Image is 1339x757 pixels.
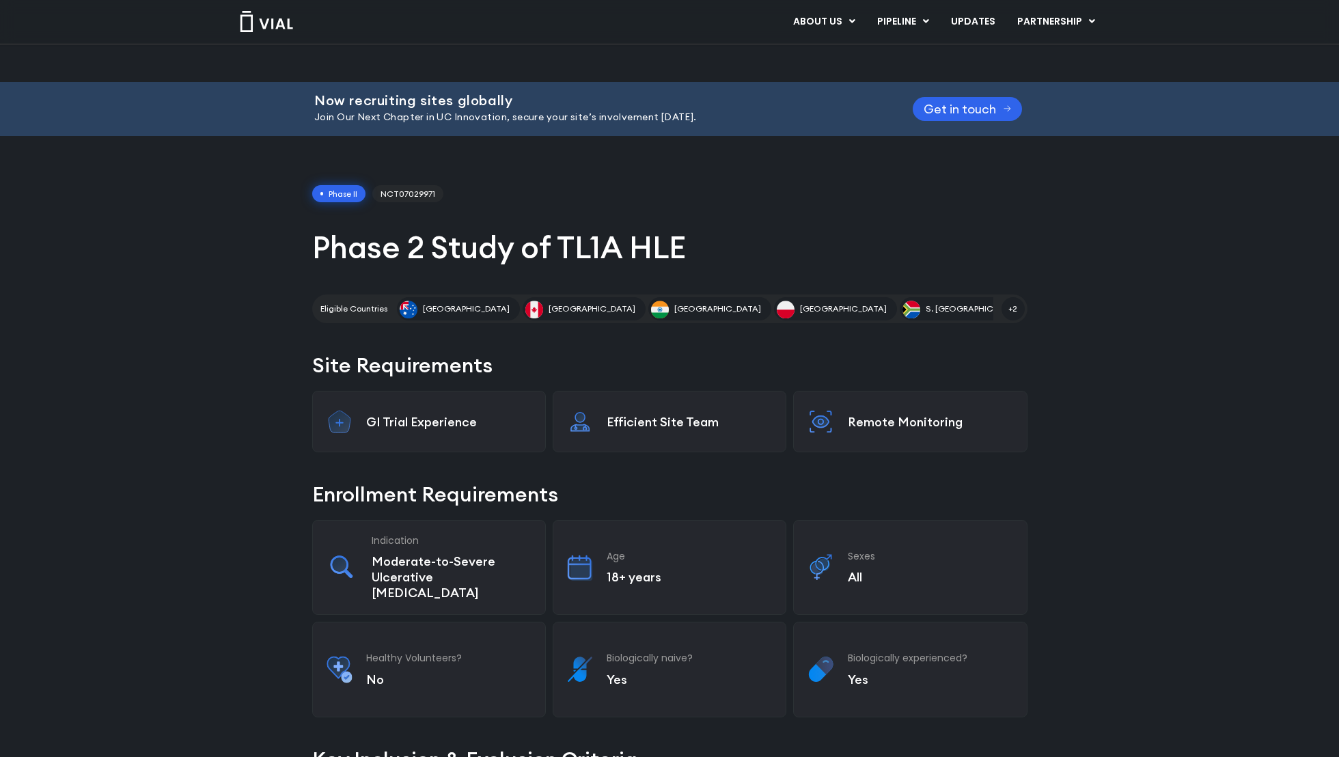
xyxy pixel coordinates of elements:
p: 18+ years [607,569,772,585]
p: No [366,672,532,687]
span: [GEOGRAPHIC_DATA] [800,303,887,315]
img: India [651,301,669,318]
a: UPDATES [940,10,1006,33]
h3: Age [607,550,772,562]
a: PIPELINEMenu Toggle [866,10,939,33]
img: Poland [777,301,795,318]
p: Remote Monitoring [848,414,1013,430]
a: PARTNERSHIPMenu Toggle [1006,10,1106,33]
span: S. [GEOGRAPHIC_DATA] [926,303,1022,315]
h2: Site Requirements [312,350,1027,380]
h2: Enrollment Requirements [312,480,1027,509]
img: S. Africa [902,301,920,318]
span: Phase II [312,185,366,203]
span: [GEOGRAPHIC_DATA] [549,303,635,315]
h3: Healthy Volunteers? [366,652,532,664]
span: NCT07029971 [372,185,443,203]
span: [GEOGRAPHIC_DATA] [674,303,761,315]
p: Join Our Next Chapter in UC Innovation, secure your site’s involvement [DATE]. [314,110,879,125]
p: GI Trial Experience [366,414,532,430]
p: Efficient Site Team [607,414,772,430]
span: +2 [1002,297,1025,320]
h2: Eligible Countries [320,303,387,315]
h3: Indication [372,534,532,547]
h3: Biologically naive? [607,652,772,664]
img: Australia [400,301,417,318]
a: Get in touch [913,97,1022,121]
p: All [848,569,1013,585]
p: Yes [607,672,772,687]
p: Moderate-to-Severe Ulcerative [MEDICAL_DATA] [372,553,532,601]
span: [GEOGRAPHIC_DATA] [423,303,510,315]
h3: Sexes [848,550,1013,562]
p: Yes [848,672,1013,687]
h2: Now recruiting sites globally [314,93,879,108]
img: Vial Logo [239,11,294,32]
h1: Phase 2 Study of TL1A HLE [312,228,1027,267]
span: Get in touch [924,104,996,114]
img: Canada [525,301,543,318]
a: ABOUT USMenu Toggle [782,10,866,33]
h3: Biologically experienced? [848,652,1013,664]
